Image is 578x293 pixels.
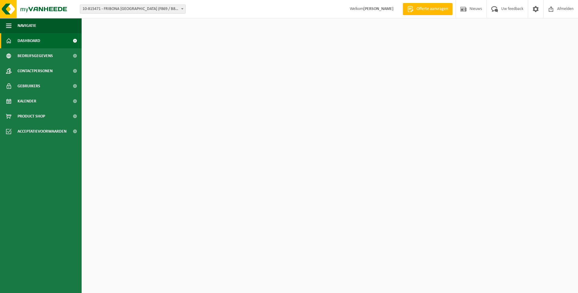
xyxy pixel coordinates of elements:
span: Dashboard [18,33,40,48]
span: Kalender [18,94,36,109]
span: Product Shop [18,109,45,124]
span: Offerte aanvragen [415,6,450,12]
strong: [PERSON_NAME] [363,7,394,11]
span: 10-815471 - FRIBONA NV (F869 / B869 / VE1070 / B869H) - OOSTKAMP [80,5,186,14]
span: Navigatie [18,18,36,33]
span: Gebruikers [18,79,40,94]
span: Bedrijfsgegevens [18,48,53,63]
span: Contactpersonen [18,63,53,79]
span: Acceptatievoorwaarden [18,124,67,139]
span: 10-815471 - FRIBONA NV (F869 / B869 / VE1070 / B869H) - OOSTKAMP [80,5,185,13]
a: Offerte aanvragen [403,3,453,15]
